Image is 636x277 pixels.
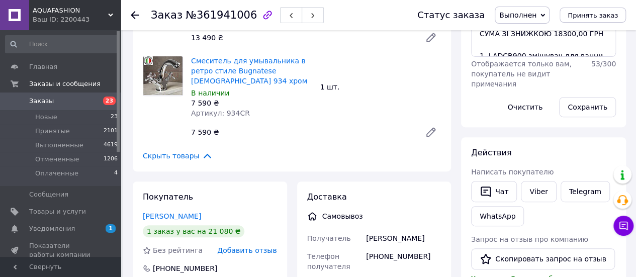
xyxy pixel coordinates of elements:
[364,229,443,247] div: [PERSON_NAME]
[421,122,441,142] a: Редактировать
[560,8,626,23] button: Принять заказ
[559,97,616,117] button: Сохранить
[143,225,244,237] div: 1 заказ у вас на 21 080 ₴
[35,169,78,178] span: Оплаченные
[35,127,70,136] span: Принятые
[35,141,83,150] span: Выполненные
[471,181,517,202] button: Чат
[33,6,108,15] span: AQUAFASHION
[29,62,57,71] span: Главная
[499,11,536,19] span: Выполнен
[104,127,118,136] span: 2101
[307,252,350,270] span: Телефон получателя
[613,216,633,236] button: Чат с покупателем
[111,113,118,122] span: 23
[471,206,524,226] a: WhatsApp
[103,97,116,105] span: 23
[471,148,511,157] span: Действия
[421,28,441,48] a: Редактировать
[153,246,203,254] span: Без рейтинга
[499,97,552,117] button: Очистить
[417,10,485,20] div: Статус заказа
[316,80,445,94] div: 1 шт.
[131,10,139,20] div: Вернуться назад
[521,181,556,202] a: Viber
[143,56,183,95] img: Смеситель для умывальника в ретро стиле Bugnatese Lady 934 хром
[35,113,57,122] span: Новые
[364,247,443,275] div: [PHONE_NUMBER]
[33,15,121,24] div: Ваш ID: 2200443
[320,211,366,221] div: Самовывоз
[114,169,118,178] span: 4
[29,190,68,199] span: Сообщения
[471,168,554,176] span: Написать покупателю
[143,150,213,161] span: Скрыть товары
[191,57,307,85] a: Смеситель для умывальника в ретро стиле Bugnatese [DEMOGRAPHIC_DATA] 934 хром
[568,12,618,19] span: Принять заказ
[561,181,610,202] a: Telegram
[191,89,229,97] span: В наличии
[29,97,54,106] span: Заказы
[29,79,101,88] span: Заказы и сообщения
[29,207,86,216] span: Товары и услуги
[187,125,417,139] div: 7 590 ₴
[191,98,312,108] div: 7 590 ₴
[143,212,201,220] a: [PERSON_NAME]
[151,9,183,21] span: Заказ
[29,241,93,259] span: Показатели работы компании
[35,155,79,164] span: Отмененные
[307,192,347,202] span: Доставка
[307,234,351,242] span: Получатель
[29,224,75,233] span: Уведомления
[104,141,118,150] span: 4619
[5,35,119,53] input: Поиск
[191,109,250,117] span: Артикул: 934CR
[471,60,572,88] span: Отображается только вам, покупатель не видит примечания
[471,24,616,57] textarea: СУМА ЗІ ЗНИЖКОЮ 18300,00 ГРН 1. LADCR900 змішувач для ванни в комплекті 11650,00 грн. 2. LADCR934...
[217,246,277,254] span: Добавить отзыв
[591,60,616,68] span: 53 / 300
[471,235,588,243] span: Запрос на отзыв про компанию
[186,9,257,21] span: №361941006
[187,31,417,45] div: 13 490 ₴
[471,248,615,269] button: Скопировать запрос на отзыв
[143,192,193,202] span: Покупатель
[152,263,218,273] div: [PHONE_NUMBER]
[104,155,118,164] span: 1206
[106,224,116,233] span: 1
